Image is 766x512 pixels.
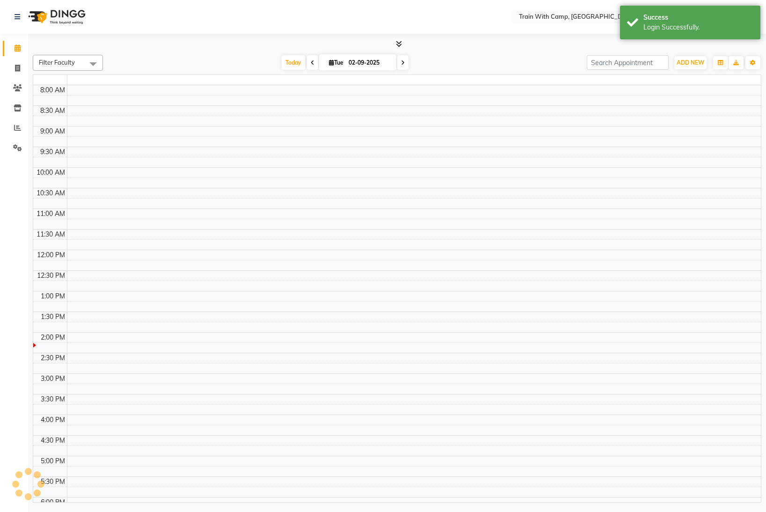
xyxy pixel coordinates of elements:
div: 11:00 AM [35,209,67,219]
div: 3:00 PM [39,374,67,384]
div: 9:00 AM [38,126,67,136]
img: logo [24,4,88,30]
div: 12:30 PM [35,271,67,281]
div: 8:30 AM [38,106,67,116]
div: 2:00 PM [39,333,67,342]
div: 9:30 AM [38,147,67,157]
div: 5:00 PM [39,456,67,466]
div: 5:30 PM [39,477,67,487]
input: 2025-09-02 [346,56,393,70]
div: Success [643,13,753,22]
div: 4:00 PM [39,415,67,425]
span: Today [282,55,305,70]
div: 12:00 PM [35,250,67,260]
input: Search Appointment [587,55,669,70]
div: 6:00 PM [39,497,67,507]
div: 1:00 PM [39,291,67,301]
div: 11:30 AM [35,230,67,239]
button: ADD NEW [674,56,707,69]
div: 1:30 PM [39,312,67,322]
div: 3:30 PM [39,394,67,404]
div: 4:30 PM [39,436,67,445]
div: 2:30 PM [39,353,67,363]
span: ADD NEW [677,59,704,66]
div: 10:00 AM [35,168,67,178]
span: Filter Faculty [39,59,75,66]
span: Tue [327,59,346,66]
div: Login Successfully. [643,22,753,32]
div: 10:30 AM [35,188,67,198]
div: 8:00 AM [38,85,67,95]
